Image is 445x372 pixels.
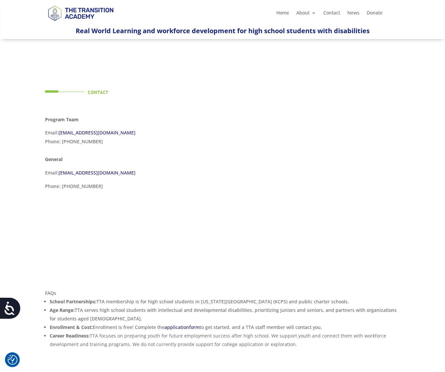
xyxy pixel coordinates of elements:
span: Real World Learning and workforce development for high school students with disabilities [76,26,370,35]
strong: Program Team [45,116,79,123]
b: Career Readiness: [50,333,386,347]
span: form [189,324,200,330]
a: [EMAIL_ADDRESS][DOMAIN_NAME] [59,129,136,136]
strong: School Partnerships: [50,298,96,305]
h4: Contact [88,90,213,98]
a: Logo-Noticias [45,20,116,26]
p: Email: [45,169,213,182]
strong: Age Range: [50,307,75,313]
strong: General [45,156,62,162]
li: Enrollment is free! Complete the to get started, and a TTA staff member will contact you. [50,323,400,332]
a: About [296,11,316,18]
p: FAQs [45,289,400,298]
span: application [164,324,189,330]
button: Cookie Settings [8,355,17,365]
a: Contact [323,11,340,18]
a: Donate [367,11,383,18]
img: Revisit consent button [8,355,17,365]
p: Email: Phone: [PHONE_NUMBER] [45,128,213,151]
li: TTA membership is for high school students in [US_STATE][GEOGRAPHIC_DATA] (KCPS) and public chart... [50,297,400,306]
p: Phone: [PHONE_NUMBER] [45,182,213,196]
span: TTA focuses on preparing youth for future employment success after high school. We support youth ... [50,333,386,347]
a: Home [276,11,289,18]
a: News [347,11,359,18]
strong: Enrollment & Cost: [50,324,93,330]
a: applicationform [164,324,200,330]
img: TTA Brand_TTA Primary Logo_Horizontal_Light BG [45,1,116,25]
li: TTA serves high school students with intellectual and developmental disabilities, prioritizing ju... [50,306,400,323]
iframe: TTA Newsletter Sign Up [232,74,400,239]
a: [EMAIL_ADDRESS][DOMAIN_NAME] [59,170,136,176]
